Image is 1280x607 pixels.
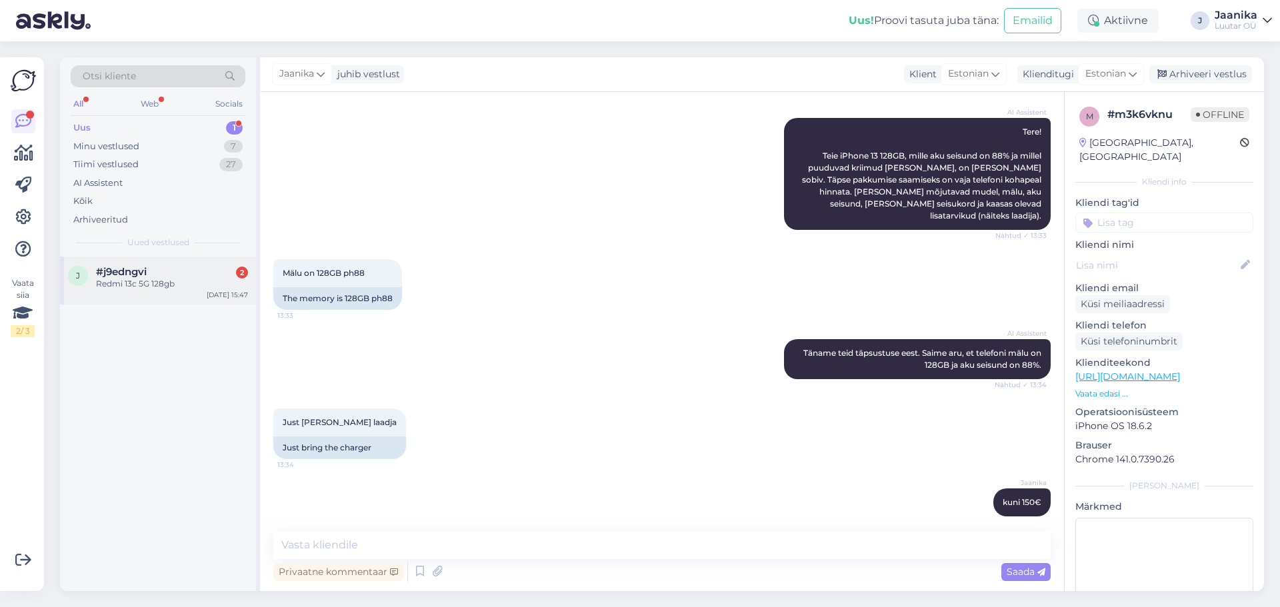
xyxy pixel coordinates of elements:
[1075,480,1253,492] div: [PERSON_NAME]
[283,268,365,278] span: Mälu on 128GB ph88
[273,436,406,459] div: Just bring the charger
[1149,65,1252,83] div: Arhiveeri vestlus
[71,95,86,113] div: All
[73,177,123,190] div: AI Assistent
[997,478,1047,488] span: Jaanika
[849,14,874,27] b: Uus!
[1075,419,1253,433] p: iPhone OS 18.6.2
[96,278,248,290] div: Redmi 13c 5G 128gb
[96,266,147,278] span: #j9edngvi
[73,140,139,153] div: Minu vestlused
[226,121,243,135] div: 1
[1076,258,1238,273] input: Lisa nimi
[273,563,403,581] div: Privaatne kommentaar
[1075,438,1253,452] p: Brauser
[138,95,161,113] div: Web
[948,67,989,81] span: Estonian
[995,380,1047,390] span: Nähtud ✓ 13:34
[11,325,35,337] div: 2 / 3
[1075,318,1253,332] p: Kliendi telefon
[73,195,93,208] div: Kõik
[997,107,1047,117] span: AI Assistent
[1075,332,1183,350] div: Küsi telefoninumbrit
[1191,107,1249,122] span: Offline
[213,95,245,113] div: Socials
[995,231,1047,241] span: Nähtud ✓ 13:33
[279,67,314,81] span: Jaanika
[1215,21,1257,31] div: Luutar OÜ
[1215,10,1272,31] a: JaanikaLuutar OÜ
[1004,8,1061,33] button: Emailid
[224,140,243,153] div: 7
[283,417,397,427] span: Just [PERSON_NAME] laadja
[1077,9,1159,33] div: Aktiivne
[1191,11,1209,30] div: J
[1075,388,1253,400] p: Vaata edasi ...
[76,271,80,281] span: j
[273,287,402,310] div: The memory is 128GB ph88
[1075,405,1253,419] p: Operatsioonisüsteem
[1075,370,1180,382] a: [URL][DOMAIN_NAME]
[73,121,91,135] div: Uus
[997,328,1047,338] span: AI Assistent
[1215,10,1257,21] div: Jaanika
[277,310,327,320] span: 13:33
[997,517,1047,527] span: 13:36
[1075,213,1253,233] input: Lisa tag
[1107,107,1191,123] div: # m3k6vknu
[1075,500,1253,514] p: Märkmed
[1079,136,1240,164] div: [GEOGRAPHIC_DATA], [GEOGRAPHIC_DATA]
[277,460,327,470] span: 13:34
[1075,452,1253,466] p: Chrome 141.0.7390.26
[1075,176,1253,188] div: Kliendi info
[11,277,35,337] div: Vaata siia
[1075,356,1253,370] p: Klienditeekond
[904,67,937,81] div: Klient
[73,158,139,171] div: Tiimi vestlused
[127,237,189,249] span: Uued vestlused
[207,290,248,300] div: [DATE] 15:47
[219,158,243,171] div: 27
[83,69,136,83] span: Otsi kliente
[803,348,1043,370] span: Täname teid täpsustuse eest. Saime aru, et telefoni mälu on 128GB ja aku seisund on 88%.
[1017,67,1074,81] div: Klienditugi
[332,67,400,81] div: juhib vestlust
[1075,196,1253,210] p: Kliendi tag'id
[11,68,36,93] img: Askly Logo
[849,13,999,29] div: Proovi tasuta juba täna:
[236,267,248,279] div: 2
[73,213,128,227] div: Arhiveeritud
[1075,281,1253,295] p: Kliendi email
[1007,566,1045,578] span: Saada
[1086,111,1093,121] span: m
[1075,238,1253,252] p: Kliendi nimi
[1085,67,1126,81] span: Estonian
[1075,295,1170,313] div: Küsi meiliaadressi
[1003,497,1041,507] span: kuni 150€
